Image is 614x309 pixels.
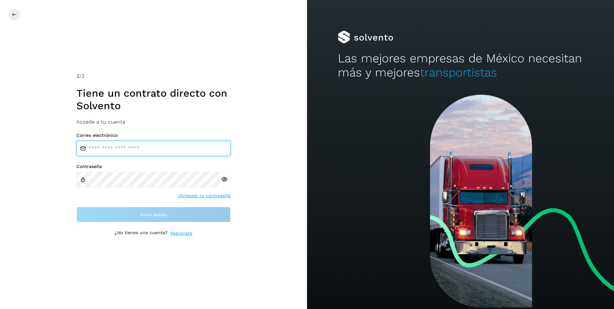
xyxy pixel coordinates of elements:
[338,51,583,80] h2: Las mejores empresas de México necesitan más y mejores
[420,66,497,79] span: transportistas
[140,212,167,217] span: Inicia sesión
[76,119,231,125] h3: Accede a tu cuenta
[115,230,168,237] p: ¿No tienes una cuenta?
[76,73,79,79] span: 2
[178,192,231,199] a: Olvidaste tu contraseña
[76,87,231,112] h1: Tiene un contrato directo con Solvento
[76,164,231,169] label: Contraseña
[170,230,192,237] a: Regístrate
[76,133,231,138] label: Correo electrónico
[76,207,231,222] button: Inicia sesión
[76,72,231,80] div: /2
